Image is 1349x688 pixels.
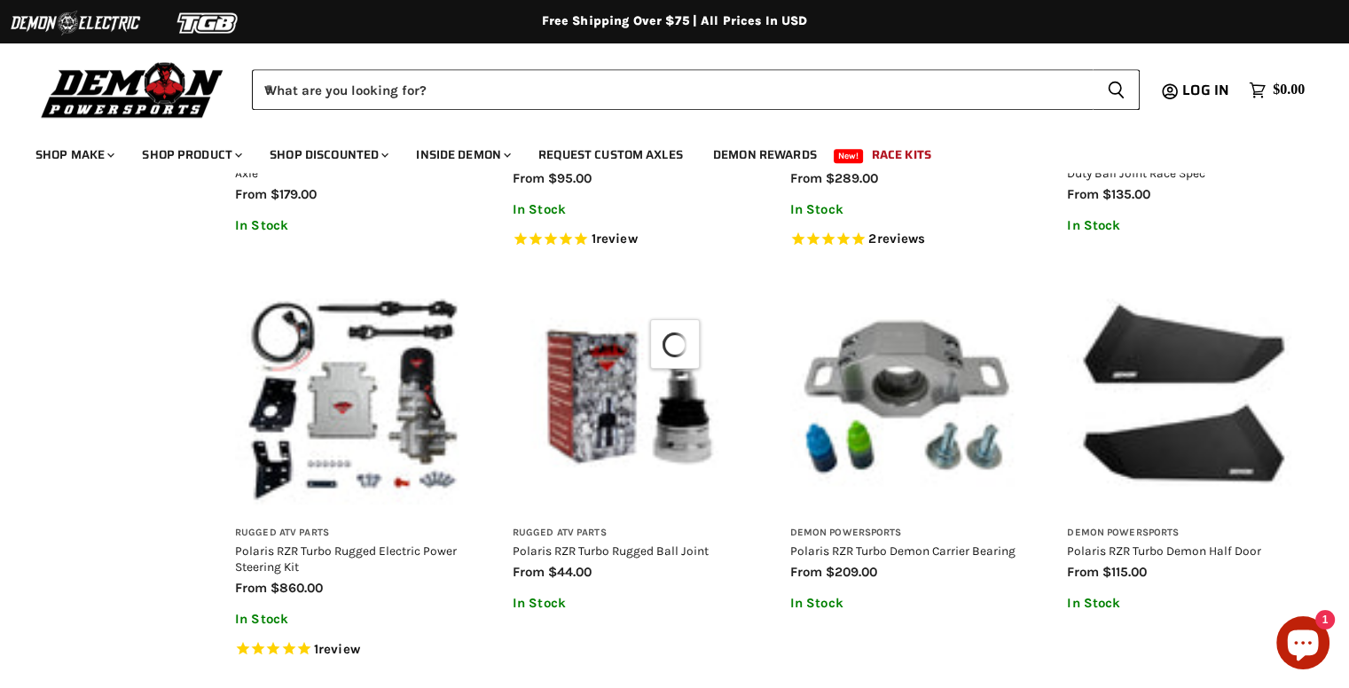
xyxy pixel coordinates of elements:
[1067,527,1300,540] h3: Demon Powersports
[859,137,945,173] a: Race Kits
[1273,82,1305,98] span: $0.00
[1271,616,1335,674] inbox-online-store-chat: Shopify online store chat
[235,612,468,627] p: In Stock
[1067,543,1261,558] a: Polaris RZR Turbo Demon Half Door
[235,580,267,596] span: from
[271,580,323,596] span: $860.00
[790,202,1024,217] p: In Stock
[513,231,746,249] span: Rated 5.0 out of 5 stars 1 reviews
[1067,564,1099,580] span: from
[235,218,468,233] p: In Stock
[1102,564,1147,580] span: $115.00
[1182,79,1229,101] span: Log in
[868,231,925,246] span: 2 reviews
[1102,186,1150,202] span: $135.00
[790,280,1024,513] img: Polaris RZR Turbo Demon Carrier Bearing
[1240,77,1314,103] a: $0.00
[513,280,746,513] img: Polaris RZR Turbo Rugged Ball Joint
[592,231,638,246] span: 1 reviews
[513,596,746,611] p: In Stock
[235,150,451,180] a: Polaris RZR Turbo Rugged Performance Axle
[9,6,142,40] img: Demon Electric Logo 2
[271,186,317,202] span: $179.00
[513,170,545,186] span: from
[513,527,746,540] h3: Rugged ATV Parts
[876,231,925,246] span: reviews
[318,641,360,657] span: review
[129,137,253,173] a: Shop Product
[790,231,1024,249] span: Rated 5.0 out of 5 stars 2 reviews
[548,564,592,580] span: $44.00
[22,129,1300,173] ul: Main menu
[1093,69,1140,110] button: Search
[235,280,468,513] img: Polaris RZR Turbo Rugged Electric Power Steering Kit
[700,137,830,173] a: Demon Rewards
[790,170,822,186] span: from
[790,527,1024,540] h3: Demon Powersports
[256,137,399,173] a: Shop Discounted
[513,543,709,558] a: Polaris RZR Turbo Rugged Ball Joint
[1067,596,1300,611] p: In Stock
[548,170,592,186] span: $95.00
[525,137,696,173] a: Request Custom Axles
[513,564,545,580] span: from
[1174,82,1240,98] a: Log in
[1067,280,1300,513] img: Polaris RZR Turbo Demon Half Door
[314,641,360,657] span: 1 reviews
[826,170,878,186] span: $289.00
[252,69,1093,110] input: When autocomplete results are available use up and down arrows to review and enter to select
[1067,218,1300,233] p: In Stock
[790,564,822,580] span: from
[790,596,1024,611] p: In Stock
[834,149,864,163] span: New!
[596,231,638,246] span: review
[235,543,457,574] a: Polaris RZR Turbo Rugged Electric Power Steering Kit
[22,137,125,173] a: Shop Make
[142,6,275,40] img: TGB Logo 2
[403,137,522,173] a: Inside Demon
[513,202,746,217] p: In Stock
[252,69,1140,110] form: Product
[826,564,877,580] span: $209.00
[235,527,468,540] h3: Rugged ATV Parts
[1067,150,1285,180] a: Polaris RZR Turbo Demon Xtreme Heavy Duty Ball Joint Race Spec
[235,640,468,659] span: Rated 5.0 out of 5 stars 1 reviews
[1067,186,1099,202] span: from
[35,58,230,121] img: Demon Powersports
[790,543,1016,558] a: Polaris RZR Turbo Demon Carrier Bearing
[235,186,267,202] span: from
